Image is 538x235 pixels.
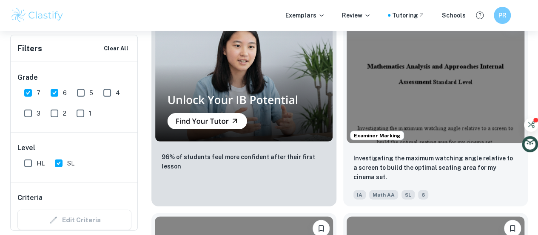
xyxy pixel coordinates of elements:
[37,88,40,98] span: 7
[89,88,93,98] span: 5
[347,9,525,143] img: Math AA IA example thumbnail: Investigating the maximum watching angle
[89,109,91,118] span: 1
[392,11,425,20] a: Tutoring
[151,6,336,206] a: Thumbnail96% of students feel more confident after their first lesson
[401,190,415,200] span: SL
[350,132,404,139] span: Examiner Marking
[102,42,131,55] button: Clear All
[442,11,466,20] a: Schools
[10,7,64,24] img: Clastify logo
[63,109,66,118] span: 2
[498,11,507,20] h6: PR
[162,152,326,171] p: 96% of students feel more confident after their first lesson
[67,159,74,168] span: SL
[17,193,43,203] h6: Criteria
[17,43,42,55] h6: Filters
[116,88,120,98] span: 4
[369,190,398,200] span: Math AA
[342,11,371,20] p: Review
[155,9,333,142] img: Thumbnail
[63,88,67,98] span: 6
[37,109,40,118] span: 3
[37,159,45,168] span: HL
[418,190,428,200] span: 6
[285,11,325,20] p: Exemplars
[343,6,528,206] a: Examiner MarkingBookmarkInvestigating the maximum watching angle relative to a screen to build th...
[17,143,131,153] h6: Level
[353,154,518,182] p: Investigating the maximum watching angle relative to a screen to build the optimal seating area f...
[17,210,131,230] div: Criteria filters are unavailable when searching by topic
[473,8,487,23] button: Help and Feedback
[494,7,511,24] button: PR
[17,73,131,83] h6: Grade
[353,190,366,200] span: IA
